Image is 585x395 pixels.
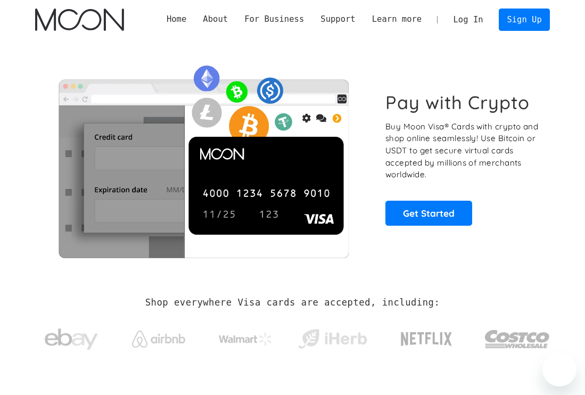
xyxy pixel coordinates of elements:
[132,331,185,347] img: Airbnb
[364,13,430,26] div: Learn more
[383,315,471,358] a: Netflix
[122,320,195,352] a: Airbnb
[320,13,355,26] div: Support
[385,201,472,225] a: Get Started
[385,121,539,181] p: Buy Moon Visa® Cards with crypto and shop online seamlessly! Use Bitcoin or USDT to get secure vi...
[296,326,369,352] img: iHerb
[499,9,550,31] a: Sign Up
[35,312,108,361] a: ebay
[158,13,194,26] a: Home
[203,13,228,26] div: About
[312,13,364,26] div: Support
[35,59,372,258] img: Moon Cards let you spend your crypto anywhere Visa is accepted.
[35,9,125,31] img: Moon Logo
[45,323,98,356] img: ebay
[195,13,236,26] div: About
[236,13,312,26] div: For Business
[296,316,369,357] a: iHerb
[145,297,440,308] h2: Shop everywhere Visa cards are accepted, including:
[244,13,304,26] div: For Business
[219,333,272,345] img: Walmart
[484,310,550,363] a: Costco
[484,320,550,358] img: Costco
[209,322,282,351] a: Walmart
[542,352,576,386] iframe: Button to launch messaging window
[445,9,491,30] a: Log In
[385,92,530,113] h1: Pay with Crypto
[372,13,422,26] div: Learn more
[35,9,125,31] a: home
[400,326,453,352] img: Netflix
